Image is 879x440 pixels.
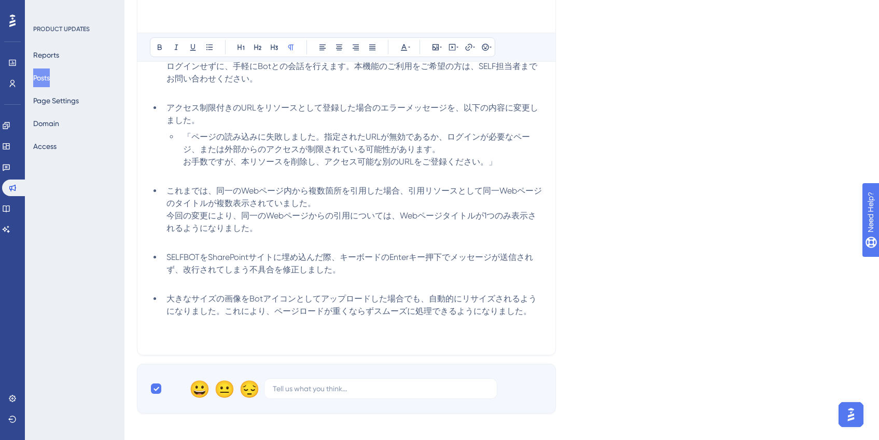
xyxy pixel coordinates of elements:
span: 「ページの読み込みに失敗しました。指定されたURLが無効であるか、ログインが必要なページ、または外部からのアクセスが制限されている可能性があります。 [183,132,530,154]
button: Posts [33,68,50,87]
div: 😔 [239,380,256,397]
span: お手数ですが、本リソースを削除し、アクセス可能な別のURLをご登録ください。」 [183,157,497,167]
iframe: UserGuiding AI Assistant Launcher [835,399,867,430]
button: Reports [33,46,59,64]
button: Access [33,137,57,156]
button: Page Settings [33,91,79,110]
span: これまでは、同一のWebページ内から複数箇所を引用した場合、引用リソースとして同一Webページのタイトルが複数表示されていました。 [166,186,542,208]
div: PRODUCT UPDATES [33,25,90,33]
span: アクセス制限付きのURLをリソースとして登録した場合のエラーメッセージを、以下の内容に変更しました。 [166,103,538,125]
span: 今回の変更により、同一のWebページからの引用については、Webページタイトルが1つのみ表示されるようになりました。 [166,211,536,233]
div: 😐 [214,380,231,397]
span: BotとチャットができるWebページのURLを発行できるようになりました。これにより、管理画面にログインせずに、手軽にBotとの会話を行えます。本機能のご利用をご希望の方は、SELF担当者までお... [166,49,537,84]
div: 😀 [189,380,206,397]
span: SELFBOTをSharePointサイトに埋め込んだ際、キーボードのEnterキー押下でメッセージが送信されず、改行されてしまう不具合を修正しました。 [166,252,533,274]
span: 大きなサイズの画像をBotアイコンとしてアップロードした場合でも、自動的にリサイズされるようになりました。これにより、ページロードが重くならずスムーズに処理できるようになりました。 [166,294,537,316]
input: Tell us what you think... [273,383,489,394]
span: Need Help? [24,3,65,15]
button: Domain [33,114,59,133]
